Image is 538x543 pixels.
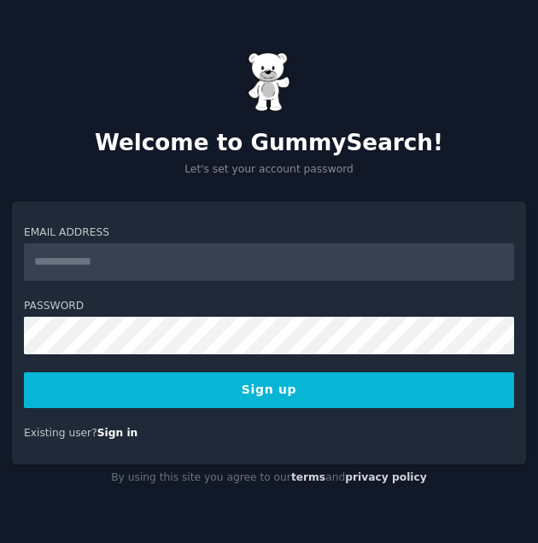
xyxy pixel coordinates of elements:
[97,427,138,439] a: Sign in
[24,427,97,439] span: Existing user?
[345,471,427,483] a: privacy policy
[24,299,514,314] label: Password
[24,225,514,241] label: Email Address
[24,372,514,408] button: Sign up
[291,471,325,483] a: terms
[248,52,290,112] img: Gummy Bear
